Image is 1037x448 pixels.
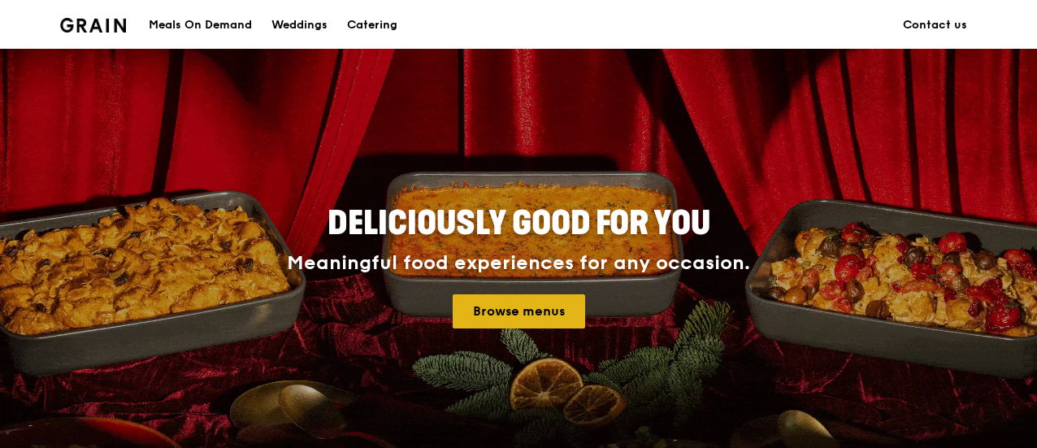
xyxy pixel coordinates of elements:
[893,1,977,50] a: Contact us
[60,18,126,33] img: Grain
[453,294,585,328] a: Browse menus
[347,1,397,50] div: Catering
[262,1,337,50] a: Weddings
[328,204,710,243] span: Deliciously good for you
[226,252,811,275] div: Meaningful food experiences for any occasion.
[337,1,407,50] a: Catering
[271,1,328,50] div: Weddings
[149,1,252,50] div: Meals On Demand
